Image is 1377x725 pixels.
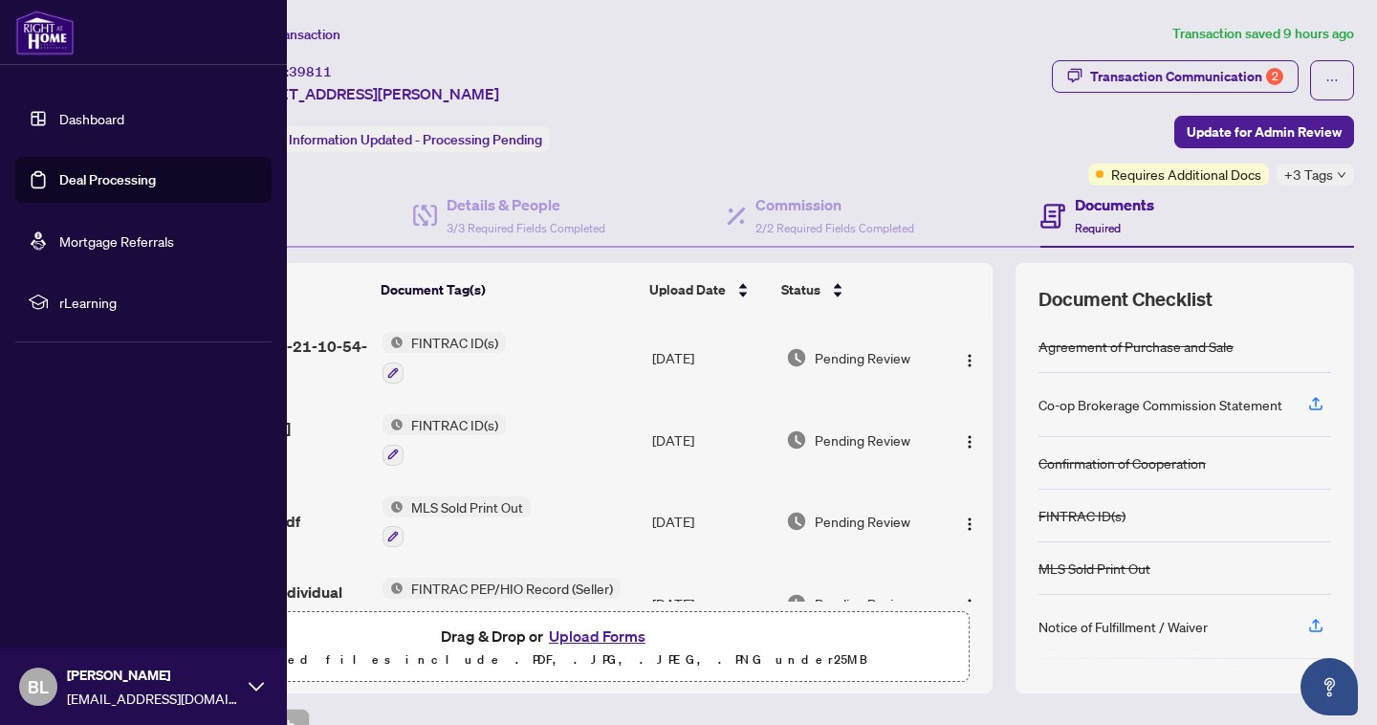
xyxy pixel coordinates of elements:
span: Pending Review [815,593,910,614]
img: Document Status [786,593,807,614]
td: [DATE] [645,317,778,399]
span: Drag & Drop or [441,624,651,648]
td: [DATE] [645,481,778,563]
img: Status Icon [382,496,404,517]
div: MLS Sold Print Out [1038,558,1150,579]
h4: Documents [1075,193,1154,216]
button: Upload Forms [543,624,651,648]
th: Upload Date [642,263,775,317]
img: logo [15,10,75,55]
span: [EMAIL_ADDRESS][DOMAIN_NAME] [67,688,239,709]
th: Status [774,263,940,317]
span: BL [28,673,49,700]
button: Logo [954,506,985,537]
article: Transaction saved 9 hours ago [1172,23,1354,45]
span: Status [781,279,820,300]
img: Logo [962,434,977,450]
img: Status Icon [382,578,404,599]
img: Document Status [786,347,807,368]
span: View Transaction [238,26,340,43]
button: Logo [954,342,985,373]
span: ellipsis [1325,74,1339,87]
span: Required [1075,221,1121,235]
span: [STREET_ADDRESS][PERSON_NAME] [237,82,499,105]
span: Drag & Drop orUpload FormsSupported files include .PDF, .JPG, .JPEG, .PNG under25MB [123,612,969,683]
div: Co-op Brokerage Commission Statement [1038,394,1282,415]
span: MLS Sold Print Out [404,496,531,517]
span: Upload Date [649,279,726,300]
button: Status IconFINTRAC PEP/HIO Record (Seller) [382,578,621,629]
span: [PERSON_NAME] [67,665,239,686]
a: Deal Processing [59,171,156,188]
span: Update for Admin Review [1187,117,1342,147]
button: Logo [954,425,985,455]
span: FINTRAC ID(s) [404,414,506,435]
img: Status Icon [382,332,404,353]
span: Pending Review [815,347,910,368]
span: FINTRAC PEP/HIO Record (Seller) [404,578,621,599]
button: Status IconFINTRAC ID(s) [382,332,506,384]
button: Update for Admin Review [1174,116,1354,148]
button: Status IconFINTRAC ID(s) [382,414,506,466]
span: down [1337,170,1346,180]
a: Dashboard [59,110,124,127]
td: [DATE] [645,562,778,645]
th: Document Tag(s) [373,263,642,317]
a: Mortgage Referrals [59,232,174,250]
button: Transaction Communication2 [1052,60,1299,93]
div: Agreement of Purchase and Sale [1038,336,1234,357]
img: Logo [962,598,977,613]
div: Notice of Fulfillment / Waiver [1038,616,1208,637]
img: Status Icon [382,414,404,435]
button: Logo [954,588,985,619]
span: Information Updated - Processing Pending [289,131,542,148]
img: Document Status [786,429,807,450]
span: 2/2 Required Fields Completed [755,221,914,235]
span: rLearning [59,292,258,313]
span: 39811 [289,63,332,80]
p: Supported files include .PDF, .JPG, .JPEG, .PNG under 25 MB [135,648,957,671]
div: Status: [237,126,550,152]
span: Document Checklist [1038,286,1213,313]
button: Status IconMLS Sold Print Out [382,496,531,548]
h4: Details & People [447,193,605,216]
img: Logo [962,353,977,368]
div: FINTRAC ID(s) [1038,505,1126,526]
div: 2 [1266,68,1283,85]
td: [DATE] [645,399,778,481]
span: +3 Tags [1284,164,1333,186]
span: Pending Review [815,429,910,450]
img: Document Status [786,511,807,532]
span: FINTRAC ID(s) [404,332,506,353]
span: Requires Additional Docs [1111,164,1261,185]
span: Pending Review [815,511,910,532]
h4: Commission [755,193,914,216]
div: Confirmation of Cooperation [1038,452,1206,473]
div: Transaction Communication [1090,61,1283,92]
button: Open asap [1300,658,1358,715]
span: 3/3 Required Fields Completed [447,221,605,235]
img: Logo [962,516,977,532]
